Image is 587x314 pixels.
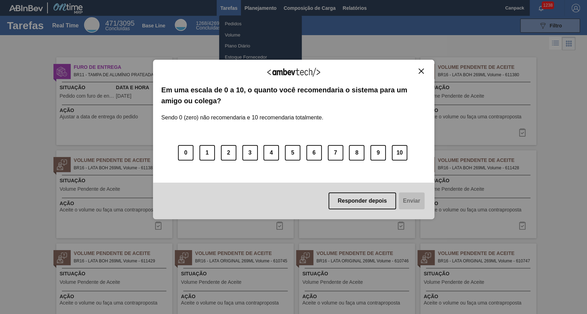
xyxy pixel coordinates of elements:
[416,68,426,74] button: Close
[199,145,215,161] button: 1
[242,145,258,161] button: 3
[263,145,279,161] button: 4
[267,68,320,77] img: Logo Ambevtech
[370,145,386,161] button: 9
[349,145,364,161] button: 8
[178,145,193,161] button: 0
[161,85,426,106] label: Em uma escala de 0 a 10, o quanto você recomendaria o sistema para um amigo ou colega?
[285,145,300,161] button: 5
[306,145,322,161] button: 6
[419,68,424,74] img: Close
[392,145,407,161] button: 10
[328,192,396,209] button: Responder depois
[161,106,324,121] label: Sendo 0 (zero) não recomendaria e 10 recomendaria totalmente.
[221,145,236,161] button: 2
[328,145,343,161] button: 7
